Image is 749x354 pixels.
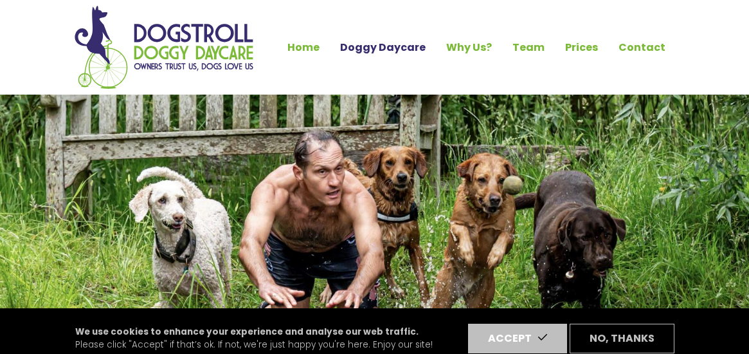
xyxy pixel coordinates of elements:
a: Doggy Daycare [330,37,436,59]
img: Home [74,5,254,89]
a: Why Us? [436,37,502,59]
button: No, thanks [570,324,674,353]
a: Prices [555,37,608,59]
button: Accept [468,324,567,353]
a: Team [502,37,555,59]
a: Home [277,37,330,59]
strong: We use cookies to enhance your experience and analyse our web traffic. [75,326,419,338]
a: Contact [608,37,676,59]
p: Please click "Accept" if that’s ok. If not, we're just happy you're here. Enjoy our site! [75,326,433,352]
